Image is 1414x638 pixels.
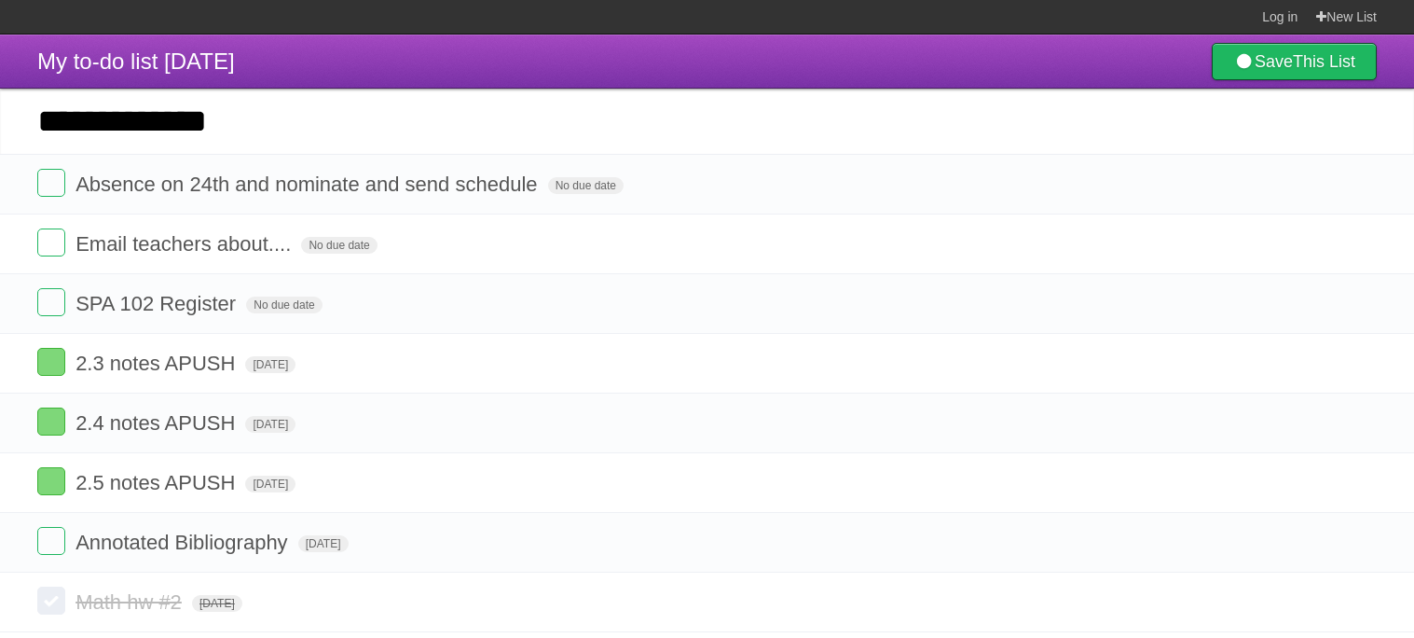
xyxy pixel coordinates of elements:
span: My to-do list [DATE] [37,49,235,74]
label: Done [37,587,65,615]
span: [DATE] [245,416,295,433]
span: 2.3 notes APUSH [76,352,240,375]
label: Done [37,169,65,197]
span: Annotated Bibliography [76,531,293,554]
span: [DATE] [298,535,349,552]
b: This List [1293,52,1355,71]
label: Done [37,348,65,376]
span: No due date [301,237,377,254]
label: Done [37,408,65,436]
span: SPA 102 Register [76,292,240,315]
span: 2.4 notes APUSH [76,411,240,435]
label: Done [37,229,65,257]
label: Done [37,527,65,555]
span: 2.5 notes APUSH [76,471,240,494]
span: [DATE] [245,476,295,492]
label: Done [37,288,65,316]
span: No due date [246,297,322,313]
span: Absence on 24th and nominate and send schedule [76,173,542,196]
span: Email teachers about.... [76,232,295,256]
a: SaveThis List [1212,43,1377,80]
label: Done [37,467,65,495]
span: [DATE] [192,595,242,612]
span: [DATE] [245,356,295,373]
span: Math hw #2 [76,590,186,614]
span: No due date [548,177,624,194]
